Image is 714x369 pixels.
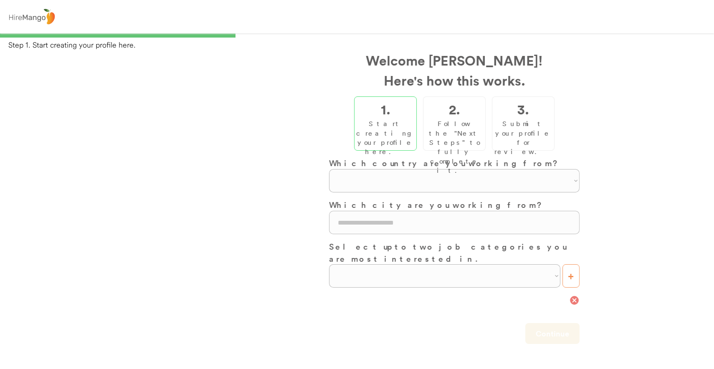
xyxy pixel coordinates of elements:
[381,99,390,119] h2: 1.
[2,33,712,38] div: 33%
[494,119,552,157] div: Submit your profile for review.
[6,7,57,27] img: logo%20-%20hiremango%20gray.png
[329,50,580,90] h2: Welcome [PERSON_NAME]! Here's how this works.
[329,157,580,169] h3: Which country are you working from?
[329,199,580,211] h3: Which city are you working from?
[562,264,580,288] button: +
[8,40,714,50] div: Step 1. Start creating your profile here.
[425,119,483,175] div: Follow the "Next Steps" to fully complete it.
[329,240,580,264] h3: Select up to two job categories you are most interested in.
[449,99,460,119] h2: 2.
[517,99,529,119] h2: 3.
[525,323,580,344] button: Continue
[356,119,415,157] div: Start creating your profile here.
[569,295,580,306] button: cancel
